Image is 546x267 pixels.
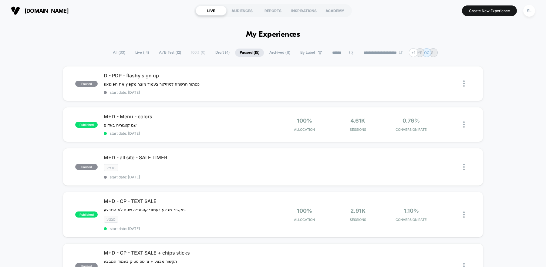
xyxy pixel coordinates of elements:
[404,208,419,214] span: 1.10%
[104,90,273,95] span: start date: [DATE]
[300,50,315,55] span: By Label
[431,50,436,55] p: SL
[154,49,186,57] span: A/B Test ( 12 )
[297,208,312,214] span: 100%
[75,122,98,128] span: published
[75,81,98,87] span: paused
[75,164,98,170] span: paused
[418,50,423,55] p: YR
[108,49,130,57] span: All ( 33 )
[424,50,430,55] p: OC
[235,49,264,57] span: Paused ( 15 )
[462,5,517,16] button: Create New Experience
[463,164,465,170] img: close
[409,48,418,57] div: + 1
[386,218,436,222] span: CONVERSION RATE
[258,6,288,15] div: REPORTS
[265,49,295,57] span: Archived ( 11 )
[294,127,315,132] span: Allocation
[350,208,366,214] span: 2.91k
[227,6,258,15] div: AUDIENCES
[9,6,70,15] button: [DOMAIN_NAME]
[333,127,383,132] span: Sessions
[104,164,118,171] span: מבצע
[294,218,315,222] span: Allocation
[104,259,177,264] span: תקשור מבצע + צ׳יפס סטיק בעמוד המבצע
[211,49,234,57] span: Draft ( 4 )
[386,127,436,132] span: CONVERSION RATE
[319,6,350,15] div: ACADEMY
[104,73,273,79] span: D - PDP - flashy sign up
[403,117,420,124] span: 0.76%
[297,117,312,124] span: 100%
[25,8,69,14] span: [DOMAIN_NAME]
[104,175,273,179] span: start date: [DATE]
[75,211,98,218] span: published
[104,123,138,127] span: שם קטגוריה באדום
[463,80,465,87] img: close
[399,51,403,54] img: end
[104,113,273,120] span: M+D - Menu - colors
[523,5,535,17] div: SL
[104,250,273,256] span: M+D - CP - TEXT SALE + chips sticks
[350,117,365,124] span: 4.61k
[333,218,383,222] span: Sessions
[104,207,186,212] span: תקשור מבצע בעמודי קטגורייה שהם לא המבצע.
[104,198,273,204] span: M+D - CP - TEXT SALE
[11,6,20,15] img: Visually logo
[104,226,273,231] span: start date: [DATE]
[196,6,227,15] div: LIVE
[288,6,319,15] div: INSPIRATIONS
[521,5,537,17] button: SL
[104,82,200,86] span: כפתור הרשמה לניוזלטר בעמוד מוצר מקפיץ את הפופאפ
[463,121,465,128] img: close
[131,49,153,57] span: Live ( 14 )
[104,131,273,136] span: start date: [DATE]
[463,211,465,218] img: close
[246,30,300,39] h1: My Experiences
[104,216,118,223] span: מבצע
[104,154,273,161] span: M+D - all site - SALE TIMER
